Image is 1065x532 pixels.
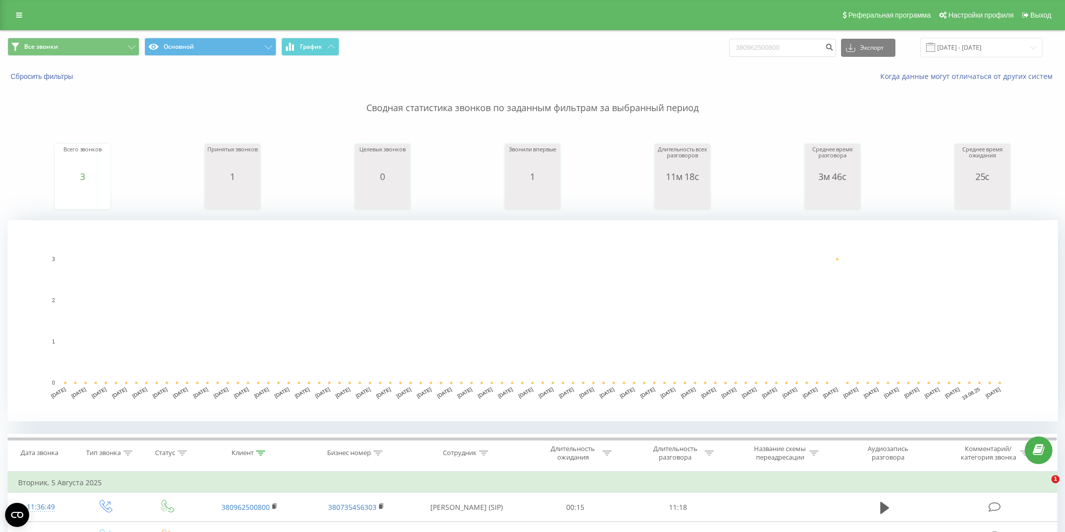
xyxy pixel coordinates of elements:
[657,171,708,182] div: 11м 18с
[619,386,636,399] text: [DATE]
[957,146,1008,171] div: Среднее время ожидания
[21,449,58,458] div: Дата звонка
[131,386,148,399] text: [DATE]
[807,171,858,182] div: 3м 46с
[232,449,254,458] div: Клиент
[52,256,55,262] text: 3
[57,146,108,171] div: Всего звонков
[507,182,558,212] svg: A chart.
[848,11,931,19] span: Реферальная программа
[924,386,940,399] text: [DATE]
[753,445,807,462] div: Название схемы переадресации
[648,445,702,462] div: Длительность разговора
[1030,11,1051,19] span: Выход
[721,386,737,399] text: [DATE]
[50,386,67,399] text: [DATE]
[155,449,175,458] div: Статус
[639,386,656,399] text: [DATE]
[24,43,58,51] span: Все звонки
[70,386,87,399] text: [DATE]
[538,386,554,399] text: [DATE]
[207,171,258,182] div: 1
[294,386,311,399] text: [DATE]
[517,386,534,399] text: [DATE]
[700,386,717,399] text: [DATE]
[741,386,757,399] text: [DATE]
[546,445,600,462] div: Длительность ожидания
[207,182,258,212] svg: A chart.
[856,445,921,462] div: Аудиозапись разговора
[627,493,729,522] td: 11:18
[957,171,1008,182] div: 25с
[281,38,339,56] button: График
[151,386,168,399] text: [DATE]
[57,182,108,212] svg: A chart.
[1051,475,1059,483] span: 1
[355,386,371,399] text: [DATE]
[957,182,1008,212] svg: A chart.
[841,39,895,57] button: Экспорт
[807,182,858,212] svg: A chart.
[477,386,493,399] text: [DATE]
[578,386,595,399] text: [DATE]
[144,38,276,56] button: Основной
[507,146,558,171] div: Звонили впервые
[328,502,376,512] a: 380735456303
[111,386,128,399] text: [DATE]
[761,386,778,399] text: [DATE]
[274,386,290,399] text: [DATE]
[18,497,63,517] div: 11:36:49
[172,386,189,399] text: [DATE]
[8,473,1057,493] td: Вторник, 5 Августа 2025
[883,386,900,399] text: [DATE]
[416,386,432,399] text: [DATE]
[507,171,558,182] div: 1
[680,386,697,399] text: [DATE]
[8,81,1057,115] p: Сводная статистика звонков по заданным фильтрам за выбранный период
[822,386,839,399] text: [DATE]
[357,182,408,212] svg: A chart.
[396,386,412,399] text: [DATE]
[52,298,55,303] text: 2
[52,339,55,344] text: 1
[843,386,859,399] text: [DATE]
[802,386,818,399] text: [DATE]
[959,445,1018,462] div: Комментарий/категория звонка
[86,449,121,458] div: Тип звонка
[5,503,29,527] button: Open CMP widget
[52,380,55,386] text: 0
[212,386,229,399] text: [DATE]
[880,71,1057,81] a: Когда данные могут отличаться от других систем
[903,386,920,399] text: [DATE]
[8,220,1058,421] svg: A chart.
[357,146,408,171] div: Целевых звонков
[8,72,78,81] button: Сбросить фильтры
[1031,475,1055,499] iframe: Intercom live chat
[314,386,331,399] text: [DATE]
[948,11,1014,19] span: Настройки профиля
[253,386,270,399] text: [DATE]
[657,146,708,171] div: Длительность всех разговоров
[436,386,453,399] text: [DATE]
[524,493,627,522] td: 00:15
[807,146,858,171] div: Среднее время разговора
[457,386,473,399] text: [DATE]
[327,449,371,458] div: Бизнес номер
[863,386,879,399] text: [DATE]
[660,386,676,399] text: [DATE]
[375,386,392,399] text: [DATE]
[782,386,798,399] text: [DATE]
[300,43,322,50] span: График
[984,386,1001,399] text: [DATE]
[335,386,351,399] text: [DATE]
[207,146,258,171] div: Принятых звонков
[657,182,708,212] div: A chart.
[443,449,477,458] div: Сотрудник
